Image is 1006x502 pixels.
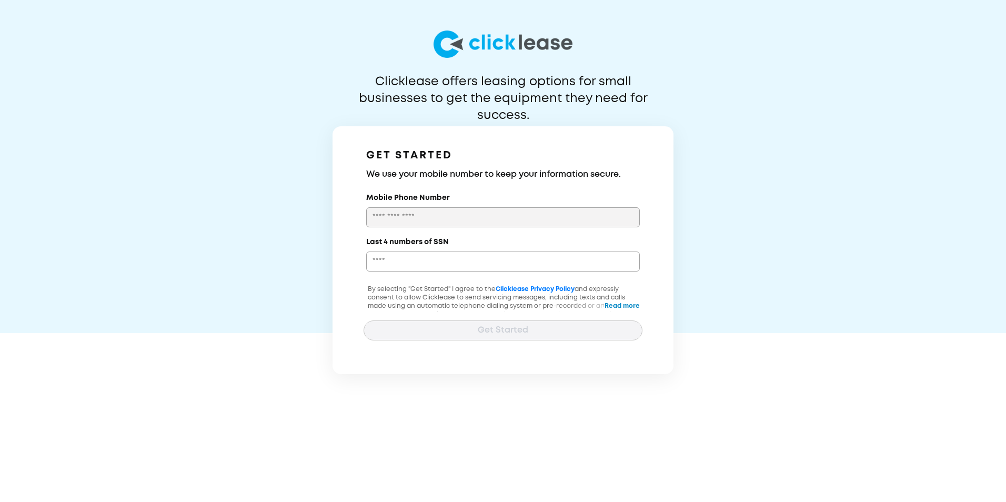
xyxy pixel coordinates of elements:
img: logo-larg [434,31,572,58]
h3: We use your mobile number to keep your information secure. [366,168,640,181]
a: Clicklease Privacy Policy [496,286,575,292]
button: Get Started [364,320,642,340]
h1: GET STARTED [366,147,640,164]
p: Clicklease offers leasing options for small businesses to get the equipment they need for success. [333,74,673,107]
label: Last 4 numbers of SSN [366,237,449,247]
label: Mobile Phone Number [366,193,450,203]
p: By selecting "Get Started" I agree to the and expressly consent to allow Clicklease to send servi... [364,285,642,336]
